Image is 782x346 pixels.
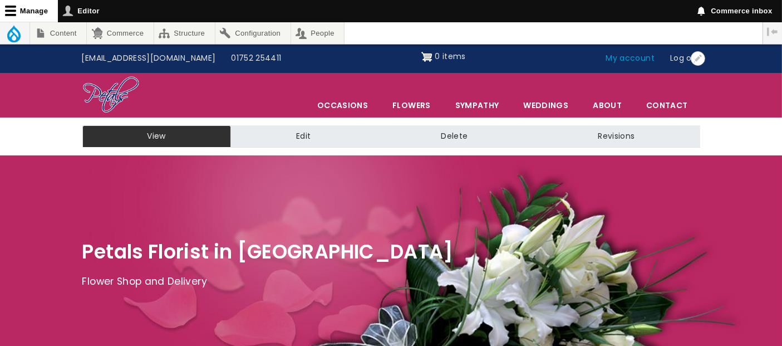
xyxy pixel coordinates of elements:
a: View [82,125,231,148]
span: 0 items [435,51,465,62]
a: Contact [635,94,699,117]
a: [EMAIL_ADDRESS][DOMAIN_NAME] [74,48,224,69]
nav: Tabs [74,125,709,148]
a: About [581,94,633,117]
button: Open User account menu configuration options [691,51,705,66]
a: Configuration [215,22,291,44]
a: Log out [662,48,708,69]
span: Petals Florist in [GEOGRAPHIC_DATA] [82,238,454,265]
img: Shopping cart [421,48,432,66]
a: Delete [376,125,533,148]
a: Edit [231,125,376,148]
p: Flower Shop and Delivery [82,274,700,290]
a: Flowers [381,94,442,117]
a: My account [598,48,663,69]
img: Home [82,76,140,115]
a: 01752 254411 [223,48,289,69]
a: Sympathy [444,94,511,117]
a: People [291,22,345,44]
a: Commerce [87,22,153,44]
span: Weddings [512,94,580,117]
button: Vertical orientation [763,22,782,41]
a: Content [30,22,86,44]
a: Structure [154,22,215,44]
a: Shopping cart 0 items [421,48,466,66]
span: Occasions [306,94,380,117]
a: Revisions [533,125,700,148]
